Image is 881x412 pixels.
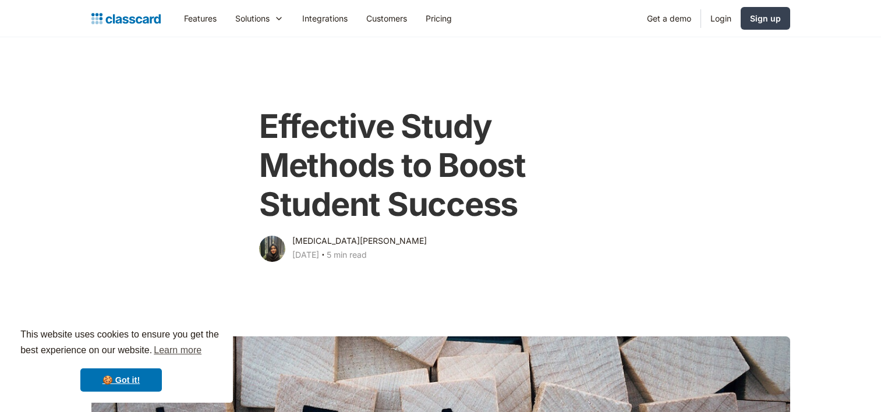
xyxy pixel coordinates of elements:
[292,234,427,248] div: [MEDICAL_DATA][PERSON_NAME]
[80,368,162,392] a: dismiss cookie message
[319,248,327,264] div: ‧
[416,5,461,31] a: Pricing
[235,12,270,24] div: Solutions
[701,5,741,31] a: Login
[750,12,781,24] div: Sign up
[327,248,367,262] div: 5 min read
[259,107,622,225] h1: Effective Study Methods to Boost Student Success
[152,342,203,359] a: learn more about cookies
[638,5,700,31] a: Get a demo
[91,10,161,27] a: home
[175,5,226,31] a: Features
[292,248,319,262] div: [DATE]
[293,5,357,31] a: Integrations
[226,5,293,31] div: Solutions
[357,5,416,31] a: Customers
[741,7,790,30] a: Sign up
[9,317,233,403] div: cookieconsent
[20,328,222,359] span: This website uses cookies to ensure you get the best experience on our website.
